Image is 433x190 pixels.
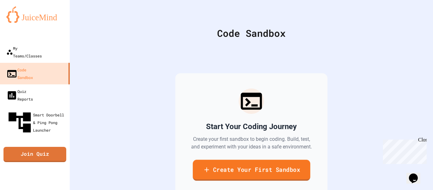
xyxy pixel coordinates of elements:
[193,160,310,181] a: Create Your First Sandbox
[6,6,63,23] img: logo-orange.svg
[380,137,427,164] iframe: chat widget
[406,165,427,184] iframe: chat widget
[6,44,42,60] div: My Teams/Classes
[3,3,44,40] div: Chat with us now!Close
[6,88,33,103] div: Quiz Reports
[206,121,297,132] h2: Start Your Coding Journey
[3,147,66,162] a: Join Quiz
[86,26,417,40] div: Code Sandbox
[191,135,312,151] p: Create your first sandbox to begin coding. Build, test, and experiment with your ideas in a safe ...
[6,66,33,81] div: Code Sandbox
[6,109,67,136] div: Smart Doorbell & Ping Pong Launcher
